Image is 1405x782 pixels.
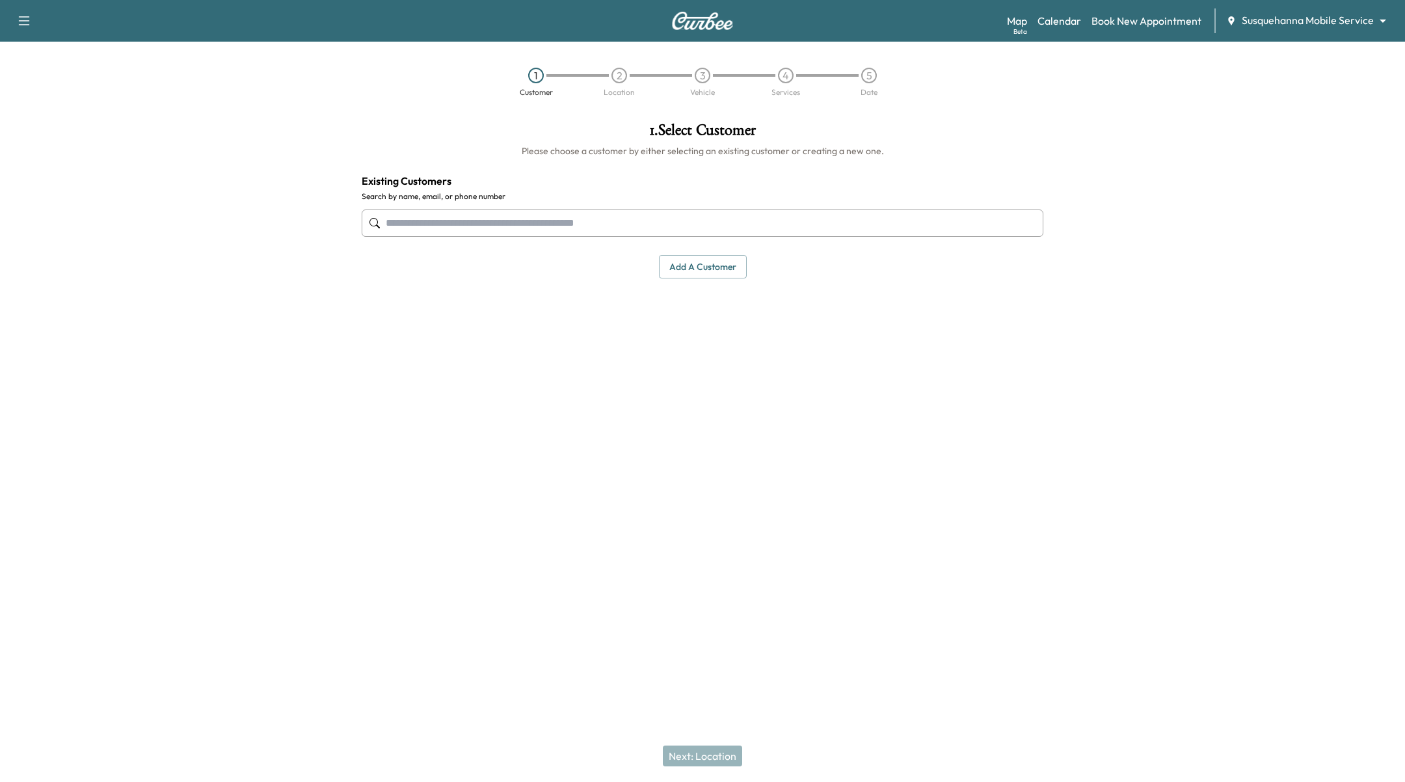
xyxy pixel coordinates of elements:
[771,88,800,96] div: Services
[362,144,1043,157] h6: Please choose a customer by either selecting an existing customer or creating a new one.
[520,88,553,96] div: Customer
[778,68,794,83] div: 4
[362,122,1043,144] h1: 1 . Select Customer
[690,88,715,96] div: Vehicle
[861,68,877,83] div: 5
[362,191,1043,202] label: Search by name, email, or phone number
[611,68,627,83] div: 2
[671,12,734,30] img: Curbee Logo
[528,68,544,83] div: 1
[695,68,710,83] div: 3
[1037,13,1081,29] a: Calendar
[604,88,635,96] div: Location
[1091,13,1201,29] a: Book New Appointment
[1007,13,1027,29] a: MapBeta
[861,88,877,96] div: Date
[1242,13,1374,28] span: Susquehanna Mobile Service
[1013,27,1027,36] div: Beta
[362,173,1043,189] h4: Existing Customers
[659,255,747,279] button: Add a customer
